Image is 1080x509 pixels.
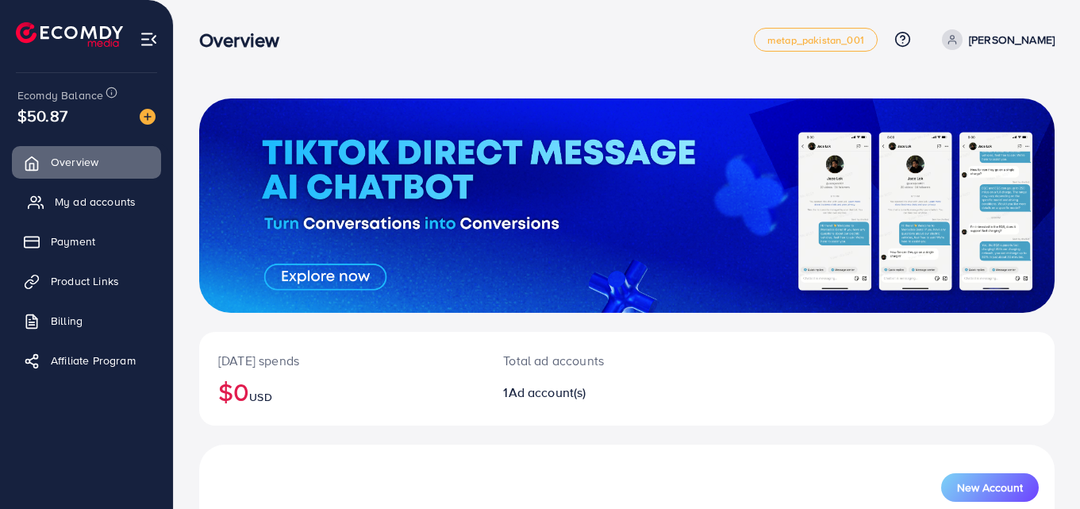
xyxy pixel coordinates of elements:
[12,186,161,218] a: My ad accounts
[941,473,1039,502] button: New Account
[51,313,83,329] span: Billing
[754,28,878,52] a: metap_pakistan_001
[503,351,679,370] p: Total ad accounts
[140,109,156,125] img: image
[17,87,103,103] span: Ecomdy Balance
[249,389,271,405] span: USD
[218,376,465,407] h2: $0
[12,305,161,337] a: Billing
[12,226,161,257] a: Payment
[199,29,292,52] h3: Overview
[503,385,679,400] h2: 1
[12,146,161,178] a: Overview
[51,353,136,368] span: Affiliate Program
[12,265,161,297] a: Product Links
[509,384,586,401] span: Ad account(s)
[936,29,1055,50] a: [PERSON_NAME]
[140,30,158,48] img: menu
[51,273,119,289] span: Product Links
[51,154,98,170] span: Overview
[16,22,123,47] img: logo
[767,35,864,45] span: metap_pakistan_001
[957,482,1023,493] span: New Account
[17,104,67,127] span: $50.87
[969,30,1055,49] p: [PERSON_NAME]
[218,351,465,370] p: [DATE] spends
[1013,438,1068,497] iframe: Chat
[12,345,161,376] a: Affiliate Program
[55,194,136,210] span: My ad accounts
[51,233,95,249] span: Payment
